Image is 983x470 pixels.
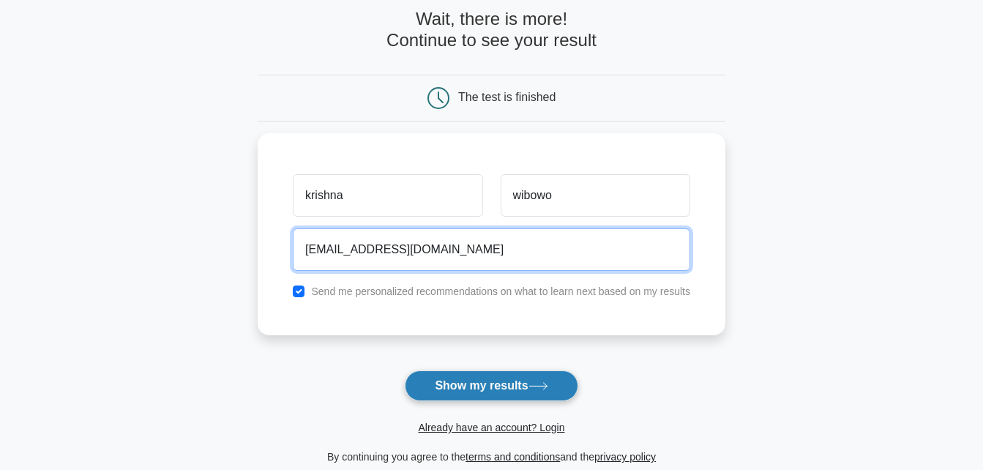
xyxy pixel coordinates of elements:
[501,174,690,217] input: Last name
[594,451,656,463] a: privacy policy
[405,370,578,401] button: Show my results
[418,422,564,433] a: Already have an account? Login
[293,174,482,217] input: First name
[466,451,560,463] a: terms and conditions
[249,448,734,466] div: By continuing you agree to the and the
[458,91,556,103] div: The test is finished
[311,286,690,297] label: Send me personalized recommendations on what to learn next based on my results
[258,9,725,51] h4: Wait, there is more! Continue to see your result
[293,228,690,271] input: Email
